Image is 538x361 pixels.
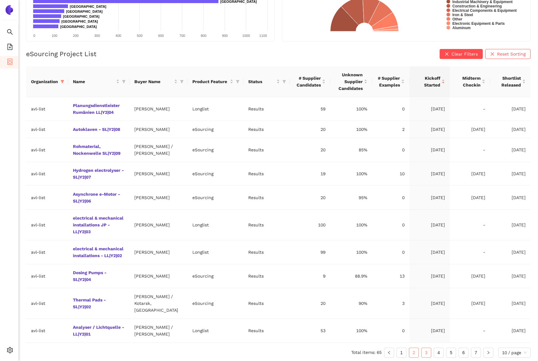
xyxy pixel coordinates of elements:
[415,75,440,88] span: Kickoff Started
[187,138,243,162] td: eSourcing
[290,66,330,97] th: this column's title is # Supplier Candidates,this column is sortable
[60,25,97,29] text: [GEOGRAPHIC_DATA]
[179,34,185,38] text: 700
[409,348,419,358] li: 2
[290,319,330,343] td: 53
[129,319,187,343] td: [PERSON_NAME] / [PERSON_NAME]
[73,34,78,38] text: 200
[490,121,531,138] td: [DATE]
[179,77,185,86] span: filter
[4,5,14,15] img: Logo
[158,34,164,38] text: 600
[26,288,68,319] td: avl-list
[410,186,450,210] td: [DATE]
[281,77,287,86] span: filter
[372,66,410,97] th: this column's title is # Supplier Examples,this column is sortable
[7,42,13,54] span: file-add
[243,240,290,264] td: Results
[290,138,330,162] td: 20
[372,162,410,186] td: 10
[129,97,187,121] td: [PERSON_NAME]
[372,97,410,121] td: 0
[129,288,187,319] td: [PERSON_NAME] / Kotarsk, [GEOGRAPHIC_DATA]
[490,210,531,240] td: [DATE]
[243,288,290,319] td: Results
[222,34,228,38] text: 900
[490,52,495,57] span: close
[290,210,330,240] td: 100
[129,264,187,288] td: [PERSON_NAME]
[290,97,330,121] td: 59
[73,78,115,85] span: Name
[384,348,394,358] button: left
[471,348,481,357] a: 7
[187,66,243,97] th: this column's title is Product Feature,this column is sortable
[372,264,410,288] td: 13
[471,348,481,358] li: 7
[490,319,531,343] td: [DATE]
[52,34,57,38] text: 100
[94,34,100,38] text: 300
[235,77,241,86] span: filter
[452,4,502,8] text: Construction & Engineering
[187,240,243,264] td: Longlist
[410,138,450,162] td: [DATE]
[295,75,321,88] span: # Supplier Candidates
[243,162,290,186] td: Results
[450,162,490,186] td: [DATE]
[410,319,450,343] td: [DATE]
[422,348,431,357] a: 3
[372,138,410,162] td: 0
[26,186,68,210] td: avl-list
[243,186,290,210] td: Results
[187,162,243,186] td: eSourcing
[434,348,444,358] li: 4
[490,162,531,186] td: [DATE]
[7,56,13,69] span: container
[330,66,372,97] th: this column's title is Unknown Supplier Candidates,this column is sortable
[26,319,68,343] td: avl-list
[446,348,456,357] a: 5
[450,97,490,121] td: -
[187,210,243,240] td: Longlist
[129,138,187,162] td: [PERSON_NAME] / [PERSON_NAME]
[372,288,410,319] td: 3
[290,264,330,288] td: 9
[137,34,142,38] text: 500
[495,75,521,88] span: Shortlist Released
[450,66,490,97] th: this column's title is Midterm Checkin,this column is sortable
[421,348,431,358] li: 3
[61,20,98,23] text: [GEOGRAPHIC_DATA]
[33,34,35,38] text: 0
[450,288,490,319] td: [DATE]
[502,348,527,357] span: 10 / page
[490,288,531,319] td: [DATE]
[451,51,478,57] span: Clear Filters
[129,121,187,138] td: [PERSON_NAME]
[26,210,68,240] td: avl-list
[455,75,481,88] span: Midterm Checkin
[129,210,187,240] td: [PERSON_NAME]
[129,186,187,210] td: [PERSON_NAME]
[68,66,129,97] th: this column's title is Name,this column is sortable
[450,186,490,210] td: [DATE]
[483,348,493,358] button: right
[243,97,290,121] td: Results
[330,138,372,162] td: 85%
[243,210,290,240] td: Results
[26,264,68,288] td: avl-list
[450,240,490,264] td: -
[450,319,490,343] td: -
[440,49,483,59] button: closeClear Filters
[372,186,410,210] td: 0
[201,34,206,38] text: 800
[187,319,243,343] td: Longlist
[187,264,243,288] td: eSourcing
[490,186,531,210] td: [DATE]
[7,345,13,357] span: setting
[335,71,363,92] span: Unknown Supplier Candidates
[192,78,229,85] span: Product Feature
[70,5,106,8] text: [GEOGRAPHIC_DATA]
[490,66,531,97] th: this column's title is Shortlist Released,this column is sortable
